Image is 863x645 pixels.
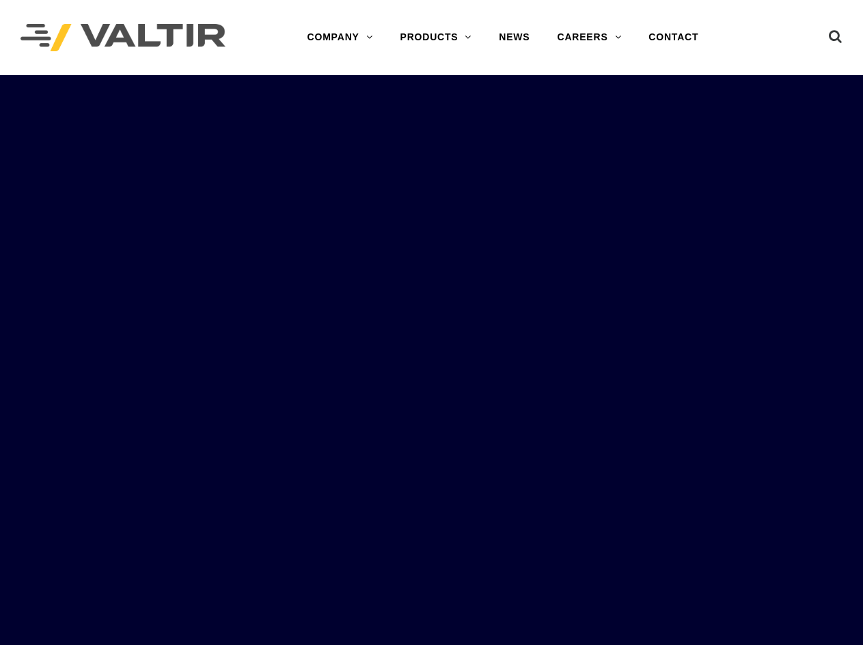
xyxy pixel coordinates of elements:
[294,24,387,51] a: COMPANY
[543,24,635,51] a: CAREERS
[387,24,486,51] a: PRODUCTS
[20,24,225,52] img: Valtir
[485,24,543,51] a: NEWS
[635,24,712,51] a: CONTACT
